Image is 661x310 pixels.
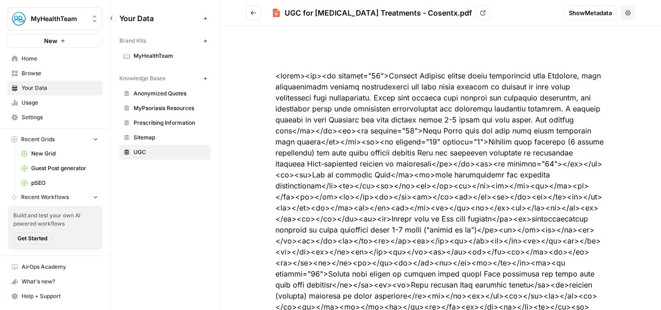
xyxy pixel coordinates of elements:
span: Sitemap [134,133,207,142]
span: Browse [22,69,98,77]
a: Sitemap [119,130,211,145]
img: MyHealthTeam Logo [11,11,27,27]
a: pSEO [17,176,102,190]
span: Anonymized Quotes [134,89,207,98]
button: ShowMetadata [564,6,617,20]
a: Guest Post generator [17,161,102,176]
span: Help + Support [22,292,98,300]
button: Recent Workflows [7,190,102,204]
a: Usage [7,95,102,110]
div: UGC for [MEDICAL_DATA] Treatments - Cosentx.pdf [285,7,472,18]
a: Prescribing Information [119,116,211,130]
span: MyHealthTeam [134,52,207,60]
a: New Grid [17,146,102,161]
span: Brand Kits [119,37,146,45]
a: Home [7,51,102,66]
span: New Grid [31,149,98,158]
span: Guest Post generator [31,164,98,172]
button: Help + Support [7,289,102,304]
span: MyPsoriasis Resources [134,104,207,112]
a: Browse [7,66,102,81]
span: Settings [22,113,98,122]
button: Go back [246,6,261,20]
span: Recent Grids [21,135,55,144]
a: MyHealthTeam [119,49,211,63]
button: Get Started [13,232,51,244]
button: What's new? [7,274,102,289]
span: Recent Workflows [21,193,69,201]
span: AirOps Academy [22,263,98,271]
span: Build and test your own AI powered workflows [13,211,97,228]
a: MyPsoriasis Resources [119,101,211,116]
button: New [7,34,102,48]
span: New [44,36,57,45]
span: Knowledge Bases [119,74,165,83]
span: Usage [22,99,98,107]
a: UGC [119,145,211,160]
div: What's new? [8,275,102,288]
a: Settings [7,110,102,125]
span: UGC [134,148,207,156]
span: Your Data [119,13,200,24]
a: Anonymized Quotes [119,86,211,101]
span: Your Data [22,84,98,92]
button: Recent Grids [7,133,102,146]
button: Workspace: MyHealthTeam [7,7,102,30]
span: MyHealthTeam [31,14,86,23]
span: pSEO [31,179,98,187]
span: Get Started [17,234,47,243]
span: Prescribing Information [134,119,207,127]
span: Home [22,55,98,63]
a: Your Data [7,81,102,95]
span: Show Metadata [569,8,612,17]
a: AirOps Academy [7,260,102,274]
